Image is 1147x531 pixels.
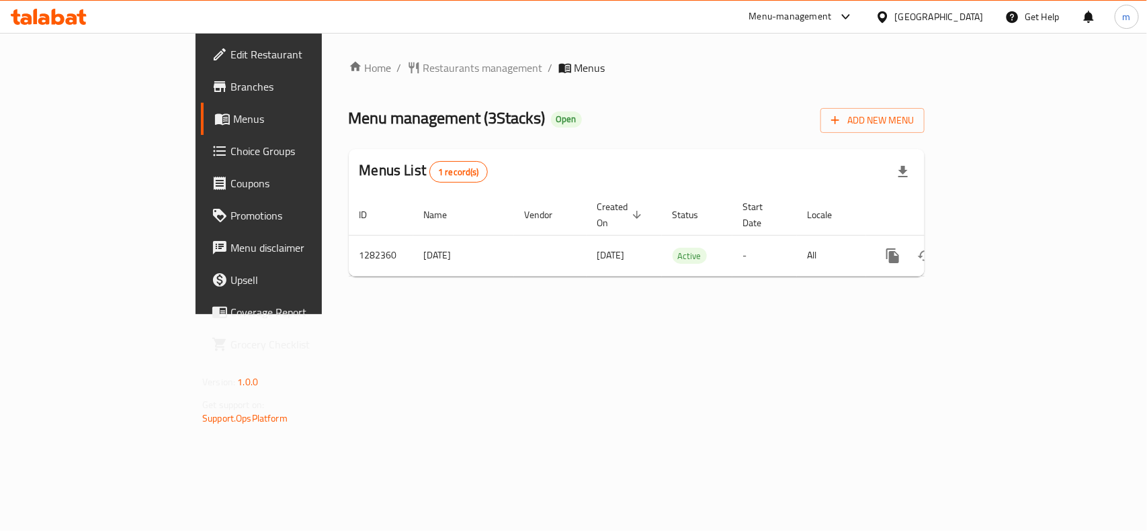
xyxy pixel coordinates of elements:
[597,199,646,231] span: Created On
[237,373,258,391] span: 1.0.0
[548,60,553,76] li: /
[866,195,1017,236] th: Actions
[407,60,543,76] a: Restaurants management
[233,111,376,127] span: Menus
[820,108,925,133] button: Add New Menu
[202,396,264,414] span: Get support on:
[349,60,925,76] nav: breadcrumb
[909,240,941,272] button: Change Status
[831,112,914,129] span: Add New Menu
[887,156,919,188] div: Export file
[797,235,866,276] td: All
[201,264,387,296] a: Upsell
[201,38,387,70] a: Edit Restaurant
[895,9,984,24] div: [GEOGRAPHIC_DATA]
[673,248,707,264] span: Active
[359,207,385,223] span: ID
[551,113,582,125] span: Open
[201,232,387,264] a: Menu disclaimer
[551,111,582,128] div: Open
[424,207,465,223] span: Name
[230,143,376,159] span: Choice Groups
[877,240,909,272] button: more
[1123,9,1131,24] span: m
[749,9,832,25] div: Menu-management
[732,235,797,276] td: -
[230,336,376,352] span: Grocery Checklist
[201,328,387,360] a: Grocery Checklist
[201,103,387,135] a: Menus
[429,161,488,183] div: Total records count
[230,46,376,62] span: Edit Restaurant
[808,207,850,223] span: Locale
[201,296,387,328] a: Coverage Report
[230,272,376,288] span: Upsell
[201,167,387,199] a: Coupons
[230,240,376,256] span: Menu disclaimer
[575,60,605,76] span: Menus
[430,166,487,179] span: 1 record(s)
[349,103,546,133] span: Menu management ( 3Stacks )
[230,207,376,224] span: Promotions
[413,235,514,276] td: [DATE]
[201,135,387,167] a: Choice Groups
[597,246,625,264] span: [DATE]
[349,195,1017,277] table: enhanced table
[673,207,716,223] span: Status
[230,175,376,191] span: Coupons
[525,207,570,223] span: Vendor
[673,248,707,264] div: Active
[397,60,402,76] li: /
[202,373,235,391] span: Version:
[202,409,288,427] a: Support.OpsPlatform
[230,304,376,320] span: Coverage Report
[230,79,376,95] span: Branches
[201,199,387,232] a: Promotions
[201,70,387,103] a: Branches
[359,160,488,183] h2: Menus List
[743,199,781,231] span: Start Date
[423,60,543,76] span: Restaurants management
